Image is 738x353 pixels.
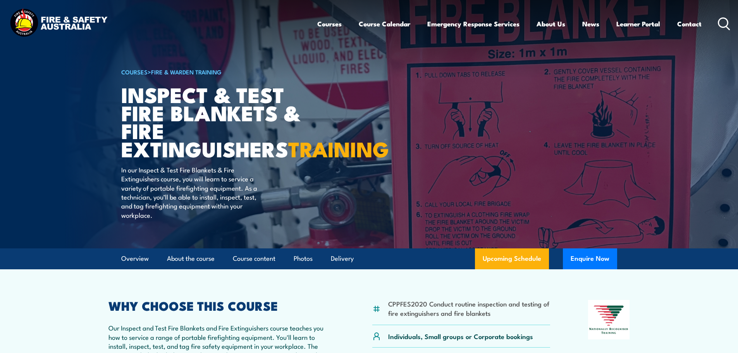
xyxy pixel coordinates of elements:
[427,14,520,34] a: Emergency Response Services
[388,299,550,317] li: CPPFES2020 Conduct routine inspection and testing of fire extinguishers and fire blankets
[317,14,342,34] a: Courses
[359,14,410,34] a: Course Calendar
[388,332,533,341] p: Individuals, Small groups or Corporate bookings
[294,248,313,269] a: Photos
[121,67,313,76] h6: >
[288,132,389,164] strong: TRAINING
[108,300,335,311] h2: WHY CHOOSE THIS COURSE
[121,165,263,219] p: In our Inspect & Test Fire Blankets & Fire Extinguishers course, you will learn to service a vari...
[475,248,549,269] a: Upcoming Schedule
[233,248,275,269] a: Course content
[151,67,222,76] a: Fire & Warden Training
[616,14,660,34] a: Learner Portal
[331,248,354,269] a: Delivery
[121,248,149,269] a: Overview
[677,14,702,34] a: Contact
[582,14,599,34] a: News
[167,248,215,269] a: About the course
[563,248,617,269] button: Enquire Now
[121,85,313,158] h1: Inspect & Test Fire Blankets & Fire Extinguishers
[121,67,148,76] a: COURSES
[588,300,630,339] img: Nationally Recognised Training logo.
[537,14,565,34] a: About Us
